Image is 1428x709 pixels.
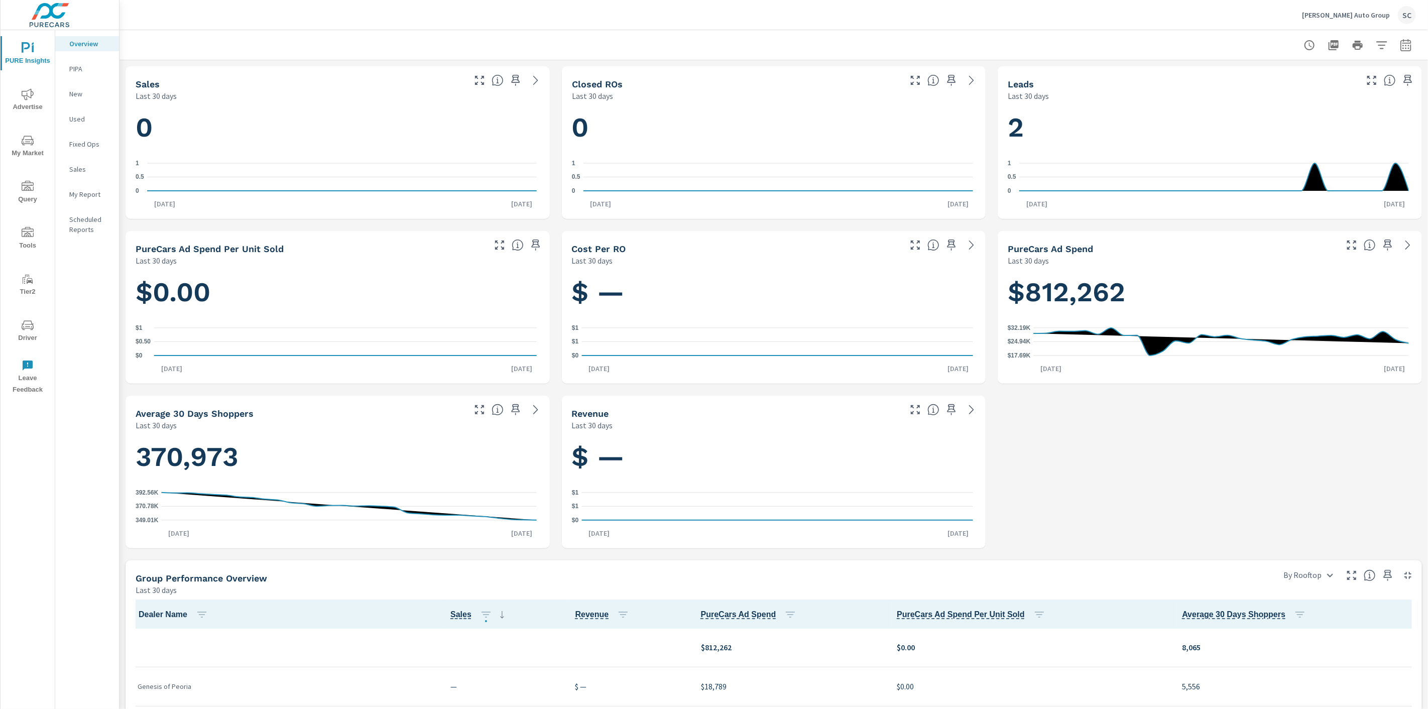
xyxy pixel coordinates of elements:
[583,199,619,209] p: [DATE]
[1008,244,1093,254] h5: PureCars Ad Spend
[136,352,143,359] text: $0
[1377,199,1412,209] p: [DATE]
[581,528,617,538] p: [DATE]
[69,89,111,99] p: New
[69,39,111,49] p: Overview
[55,137,119,152] div: Fixed Ops
[964,237,980,253] a: See more details in report
[943,402,960,418] span: Save this to your personalized report
[139,609,212,621] span: Dealer Name
[907,72,923,88] button: Make Fullscreen
[471,72,488,88] button: Make Fullscreen
[136,419,177,431] p: Last 30 days
[1377,364,1412,374] p: [DATE]
[897,641,1166,653] p: $0.00
[701,609,776,621] span: Total cost of media for all PureCars channels for the selected dealership group over the selected...
[1348,35,1368,55] button: Print Report
[1008,275,1412,309] h1: $812,262
[572,160,575,167] text: 1
[55,212,119,237] div: Scheduled Reports
[1396,35,1416,55] button: Select Date Range
[136,79,160,89] h5: Sales
[136,174,144,181] text: 0.5
[512,239,524,251] span: Average cost of advertising per each vehicle sold at the dealer over the selected date range. The...
[136,408,254,419] h5: Average 30 Days Shoppers
[943,237,960,253] span: Save this to your personalized report
[4,181,52,205] span: Query
[964,72,980,88] a: See more details in report
[528,72,544,88] a: See more details in report
[55,86,119,101] div: New
[572,79,623,89] h5: Closed ROs
[572,324,579,331] text: $1
[69,214,111,234] p: Scheduled Reports
[1364,72,1380,88] button: Make Fullscreen
[575,609,634,621] span: Revenue
[572,275,976,309] h1: $ —
[4,273,52,298] span: Tier2
[154,364,189,374] p: [DATE]
[55,111,119,127] div: Used
[1008,324,1031,331] text: $32.19K
[136,489,159,496] text: 392.56K
[4,319,52,344] span: Driver
[1324,35,1344,55] button: "Export Report to PDF"
[450,680,559,692] p: —
[161,528,196,538] p: [DATE]
[927,74,939,86] span: Number of Repair Orders Closed by the selected dealership group over the selected time range. [So...
[1182,680,1410,692] p: 5,556
[1398,6,1416,24] div: SC
[572,110,976,145] h1: 0
[505,199,540,209] p: [DATE]
[1302,11,1390,20] p: [PERSON_NAME] Auto Group
[471,402,488,418] button: Make Fullscreen
[572,517,579,524] text: $0
[907,402,923,418] button: Make Fullscreen
[701,680,881,692] p: $18,789
[1008,352,1031,359] text: $17.69K
[136,244,284,254] h5: PureCars Ad Spend Per Unit Sold
[55,162,119,177] div: Sales
[505,364,540,374] p: [DATE]
[55,36,119,51] div: Overview
[572,408,609,419] h5: Revenue
[572,489,579,496] text: $1
[136,440,540,474] h1: 370,973
[508,402,524,418] span: Save this to your personalized report
[136,338,151,345] text: $0.50
[1277,566,1340,584] div: By Rooftop
[136,503,159,510] text: 370.78K
[572,90,613,102] p: Last 30 days
[572,174,580,181] text: 0.5
[701,641,881,653] p: $812,262
[1384,74,1396,86] span: Number of Leads generated from PureCars Tools for the selected dealership group over the selected...
[940,528,976,538] p: [DATE]
[136,584,177,596] p: Last 30 days
[572,419,613,431] p: Last 30 days
[572,255,613,267] p: Last 30 days
[907,237,923,253] button: Make Fullscreen
[136,160,139,167] text: 1
[940,199,976,209] p: [DATE]
[508,72,524,88] span: Save this to your personalized report
[897,609,1025,621] span: Average cost of advertising per each vehicle sold at the dealer over the selected date range. The...
[4,88,52,113] span: Advertise
[927,404,939,416] span: Total sales revenue over the selected date range. [Source: This data is sourced from the dealer’s...
[1008,110,1412,145] h1: 2
[1008,160,1011,167] text: 1
[4,42,52,67] span: PURE Insights
[505,528,540,538] p: [DATE]
[1364,569,1376,581] span: Understand group performance broken down by various segments. Use the dropdown in the upper right...
[1034,364,1069,374] p: [DATE]
[4,227,52,252] span: Tools
[55,61,119,76] div: PIPA
[69,64,111,74] p: PIPA
[1008,174,1016,181] text: 0.5
[69,139,111,149] p: Fixed Ops
[572,352,579,359] text: $0
[528,402,544,418] a: See more details in report
[136,187,139,194] text: 0
[964,402,980,418] a: See more details in report
[138,681,434,691] p: Genesis of Peoria
[943,72,960,88] span: Save this to your personalized report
